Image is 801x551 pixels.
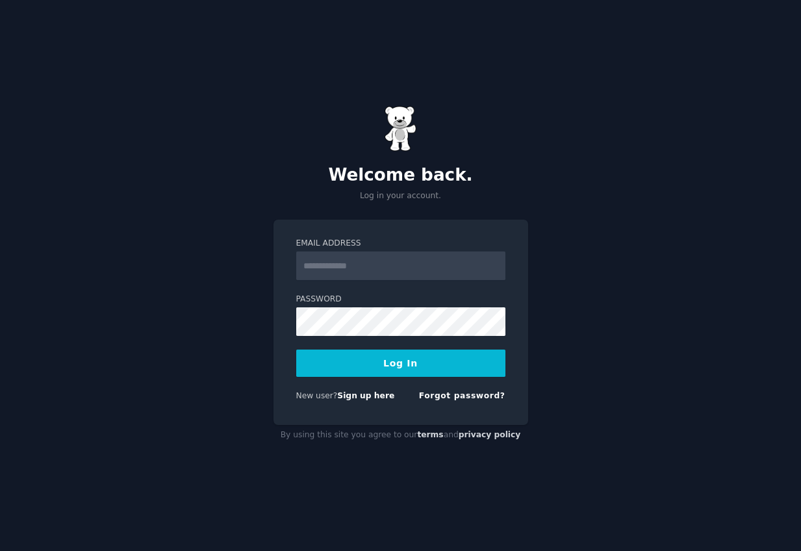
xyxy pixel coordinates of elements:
label: Password [296,294,505,305]
div: By using this site you agree to our and [273,425,528,446]
button: Log In [296,350,505,377]
img: Gummy Bear [385,106,417,151]
a: Sign up here [337,391,394,400]
a: terms [417,430,443,439]
h2: Welcome back. [273,165,528,186]
span: New user? [296,391,338,400]
p: Log in your account. [273,190,528,202]
label: Email Address [296,238,505,250]
a: privacy policy [459,430,521,439]
a: Forgot password? [419,391,505,400]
